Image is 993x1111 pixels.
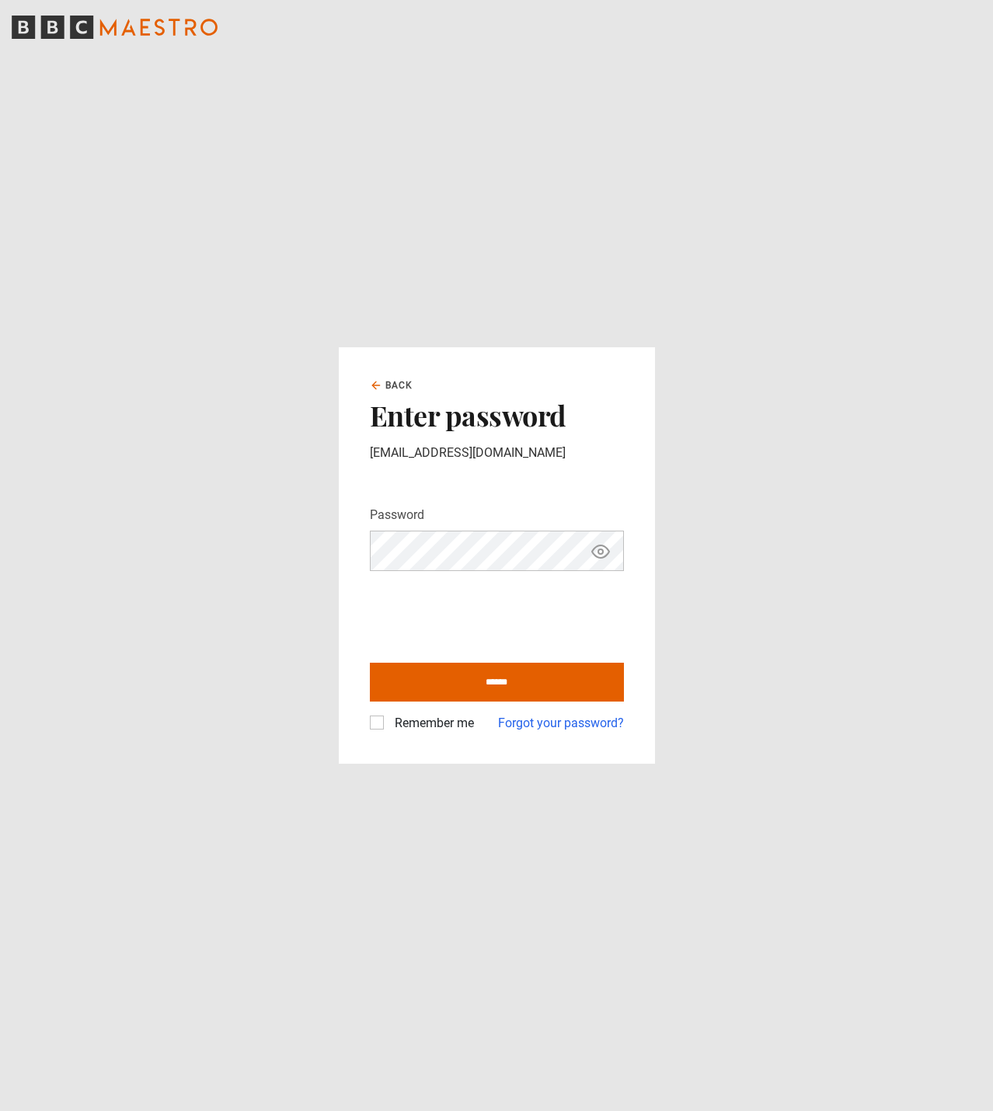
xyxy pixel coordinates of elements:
label: Password [370,506,424,524]
button: Show password [587,538,614,565]
label: Remember me [388,714,474,733]
a: Forgot your password? [498,714,624,733]
span: Back [385,378,413,392]
svg: BBC Maestro [12,16,218,39]
p: [EMAIL_ADDRESS][DOMAIN_NAME] [370,444,624,462]
h2: Enter password [370,399,624,431]
a: Back [370,378,413,392]
iframe: reCAPTCHA [370,583,606,644]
